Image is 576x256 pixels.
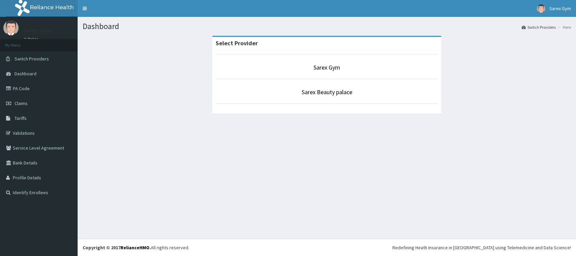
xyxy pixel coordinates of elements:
span: Claims [15,100,28,106]
img: User Image [3,20,19,35]
span: Tariffs [15,115,27,121]
li: Here [556,24,571,30]
a: RelianceHMO [120,245,149,251]
span: Dashboard [15,71,36,77]
strong: Select Provider [216,39,258,47]
span: Switch Providers [15,56,49,62]
footer: All rights reserved. [78,239,576,256]
img: User Image [537,4,545,13]
p: Sarex Gym [24,27,51,33]
a: Online [24,37,40,42]
a: Sarex Gym [313,63,340,71]
strong: Copyright © 2017 . [83,245,151,251]
a: Switch Providers [522,24,556,30]
div: Redefining Heath Insurance in [GEOGRAPHIC_DATA] using Telemedicine and Data Science! [392,244,571,251]
a: Sarex Beauty palace [302,88,352,96]
span: Sarex Gym [549,5,571,11]
h1: Dashboard [83,22,571,31]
